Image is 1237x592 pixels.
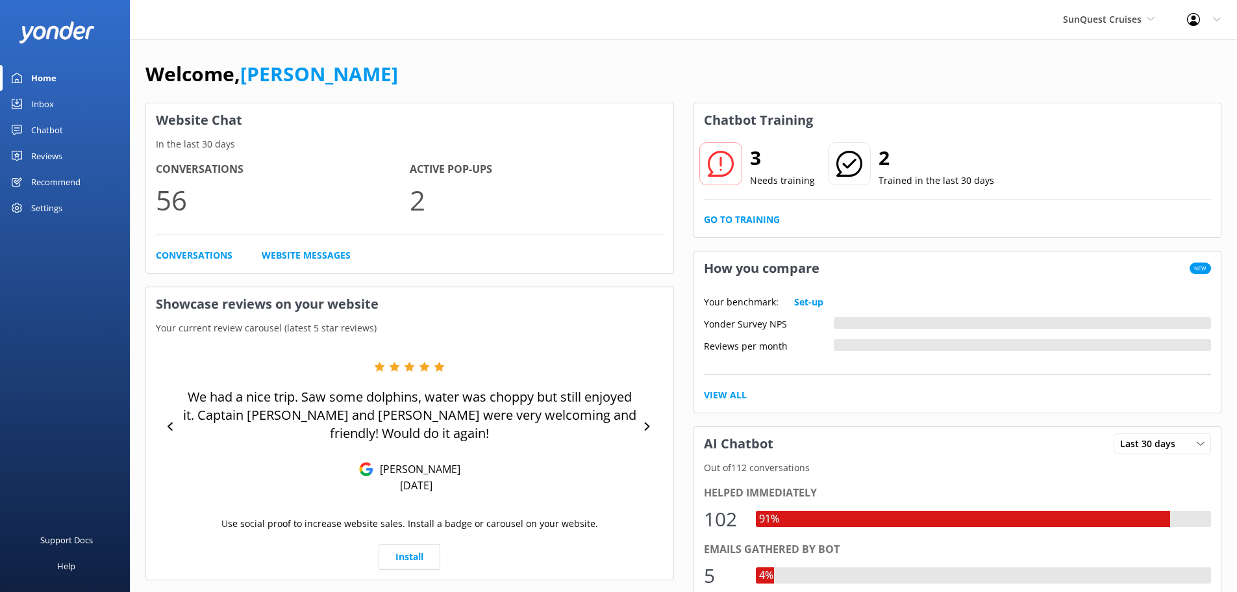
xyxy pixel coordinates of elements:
div: Reviews per month [704,339,834,351]
p: We had a nice trip. Saw some dolphins, water was choppy but still enjoyed it. Captain [PERSON_NAM... [182,388,638,443]
div: Reviews [31,143,62,169]
div: Inbox [31,91,54,117]
div: 102 [704,504,743,535]
a: [PERSON_NAME] [240,60,398,87]
p: 56 [156,178,410,222]
div: Emails gathered by bot [704,541,1212,558]
div: Yonder Survey NPS [704,317,834,329]
div: 91% [756,511,782,528]
div: Chatbot [31,117,63,143]
a: Website Messages [262,248,351,263]
div: Home [31,65,56,91]
p: Your current review carousel (latest 5 star reviews) [146,321,673,335]
p: Your benchmark: [704,295,779,309]
p: [PERSON_NAME] [373,462,460,476]
div: Settings [31,195,62,221]
a: Conversations [156,248,232,263]
p: [DATE] [400,478,432,493]
p: Out of 112 conversations [694,461,1221,475]
span: Last 30 days [1120,437,1183,451]
h3: AI Chatbot [694,427,783,461]
div: Help [57,553,75,579]
span: SunQuest Cruises [1063,13,1142,25]
h3: Showcase reviews on your website [146,287,673,321]
a: Set-up [794,295,823,309]
h1: Welcome, [145,58,398,90]
h2: 2 [879,142,994,174]
h3: Website Chat [146,103,673,137]
span: New [1190,263,1211,274]
a: Go to Training [704,212,780,227]
div: 4% [756,567,777,584]
h3: How you compare [694,251,829,285]
p: Needs training [750,174,815,188]
a: Install [379,544,440,570]
img: Google Reviews [359,462,373,476]
a: View All [704,388,747,402]
img: yonder-white-logo.png [19,21,94,43]
p: Use social proof to increase website sales. Install a badge or carousel on your website. [221,517,598,531]
h4: Active Pop-ups [410,161,664,178]
h2: 3 [750,142,815,174]
div: Recommend [31,169,81,195]
p: 2 [410,178,664,222]
div: Support Docs [40,527,93,553]
p: In the last 30 days [146,137,673,151]
h4: Conversations [156,161,410,178]
div: 5 [704,560,743,591]
p: Trained in the last 30 days [879,174,994,188]
h3: Chatbot Training [694,103,823,137]
div: Helped immediately [704,485,1212,502]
